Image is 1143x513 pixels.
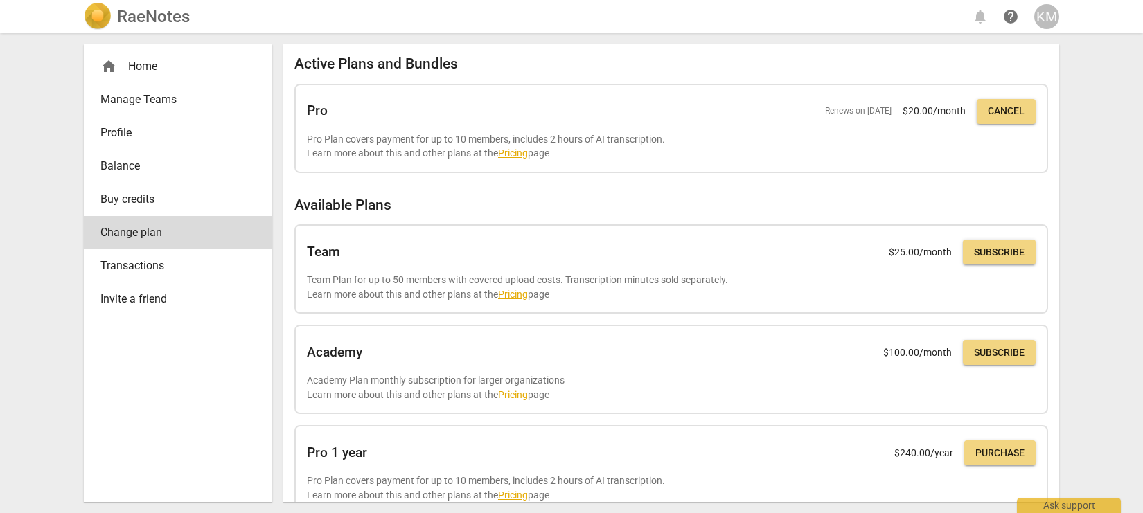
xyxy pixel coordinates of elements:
p: $ 20.00 /month [903,104,966,118]
p: $ 100.00 /month [883,345,952,360]
a: Profile [84,116,272,150]
div: Home [100,58,245,75]
span: Subscribe [974,246,1025,260]
span: Renews on [DATE] [825,105,892,117]
a: Pricing [498,489,528,501]
p: Pro Plan covers payment for up to 10 members, includes 2 hours of AI transcription. Learn more ab... [307,132,1036,161]
h2: Team [307,244,340,260]
p: Pro Plan covers payment for up to 10 members, includes 2 hours of AI transcription. Learn more ab... [307,474,1036,502]
button: Subscribe [963,240,1036,264]
h2: Academy [307,345,362,360]
a: Manage Teams [84,83,272,116]
p: Team Plan for up to 50 members with covered upload costs. Transcription minutes sold separately. ... [307,273,1036,301]
span: Change plan [100,224,245,241]
span: Balance [100,158,245,174]
a: Balance [84,150,272,183]
span: Cancel [988,105,1025,118]
a: Invite a friend [84,282,272,316]
span: Purchase [975,447,1025,460]
span: home [100,58,117,75]
div: Ask support [1017,498,1121,513]
p: $ 240.00 /year [894,446,953,460]
button: Cancel [977,99,1036,124]
div: Home [84,50,272,83]
h2: Available Plans [294,197,1048,214]
span: Manage Teams [100,91,245,108]
h2: Active Plans and Bundles [294,55,1048,73]
a: Transactions [84,249,272,282]
span: Profile [100,125,245,141]
a: LogoRaeNotes [84,3,190,30]
span: help [1002,8,1019,25]
span: Transactions [100,258,245,274]
h2: RaeNotes [117,7,190,26]
a: Pricing [498,289,528,300]
img: Logo [84,3,112,30]
span: Subscribe [974,346,1025,360]
a: Change plan [84,216,272,249]
button: Purchase [964,440,1036,465]
button: Subscribe [963,340,1036,365]
p: $ 25.00 /month [889,245,952,260]
a: Help [998,4,1023,29]
button: KM [1034,4,1059,29]
a: Pricing [498,147,528,159]
h2: Pro [307,103,328,118]
h2: Pro 1 year [307,445,367,460]
a: Pricing [498,389,528,400]
span: Invite a friend [100,291,245,307]
a: Buy credits [84,183,272,216]
span: Buy credits [100,191,245,208]
p: Academy Plan monthly subscription for larger organizations Learn more about this and other plans ... [307,373,1036,402]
